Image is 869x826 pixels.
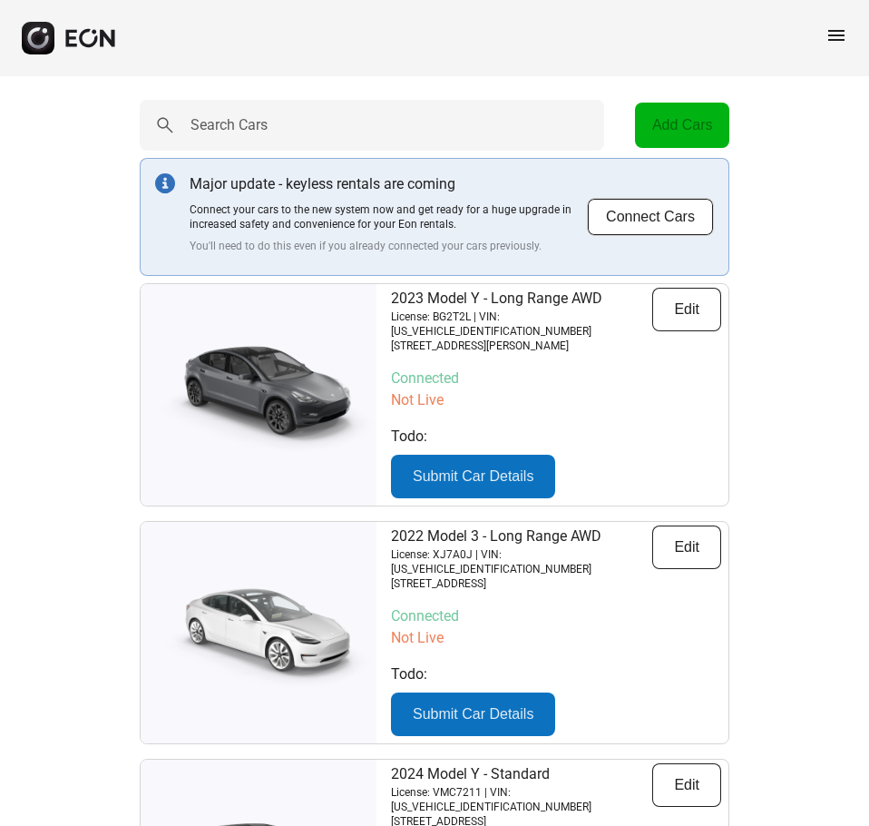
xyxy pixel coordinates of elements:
[190,114,268,136] label: Search Cars
[391,763,652,785] p: 2024 Model Y - Standard
[391,605,721,627] p: Connected
[141,336,376,454] img: car
[190,239,587,253] p: You'll need to do this even if you already connected your cars previously.
[391,547,652,576] p: License: XJ7A0J | VIN: [US_VEHICLE_IDENTIFICATION_NUMBER]
[391,310,652,339] p: License: BG2T2L | VIN: [US_VEHICLE_IDENTIFICATION_NUMBER]
[391,664,721,685] p: Todo:
[391,627,721,649] p: Not Live
[391,426,721,447] p: Todo:
[652,763,721,807] button: Edit
[391,368,721,389] p: Connected
[652,526,721,569] button: Edit
[141,574,376,692] img: car
[652,288,721,331] button: Edit
[190,173,587,195] p: Major update - keyless rentals are coming
[391,785,652,814] p: License: VMC7211 | VIN: [US_VEHICLE_IDENTIFICATION_NUMBER]
[391,389,721,411] p: Not Live
[391,455,555,498] button: Submit Car Details
[825,25,847,46] span: menu
[155,173,175,193] img: info
[391,693,555,736] button: Submit Car Details
[190,202,587,231] p: Connect your cars to the new system now and get ready for a huge upgrade in increased safety and ...
[391,288,652,310] p: 2023 Model Y - Long Range AWD
[391,526,652,547] p: 2022 Model 3 - Long Range AWD
[587,198,714,236] button: Connect Cars
[391,576,652,591] p: [STREET_ADDRESS]
[391,339,652,353] p: [STREET_ADDRESS][PERSON_NAME]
